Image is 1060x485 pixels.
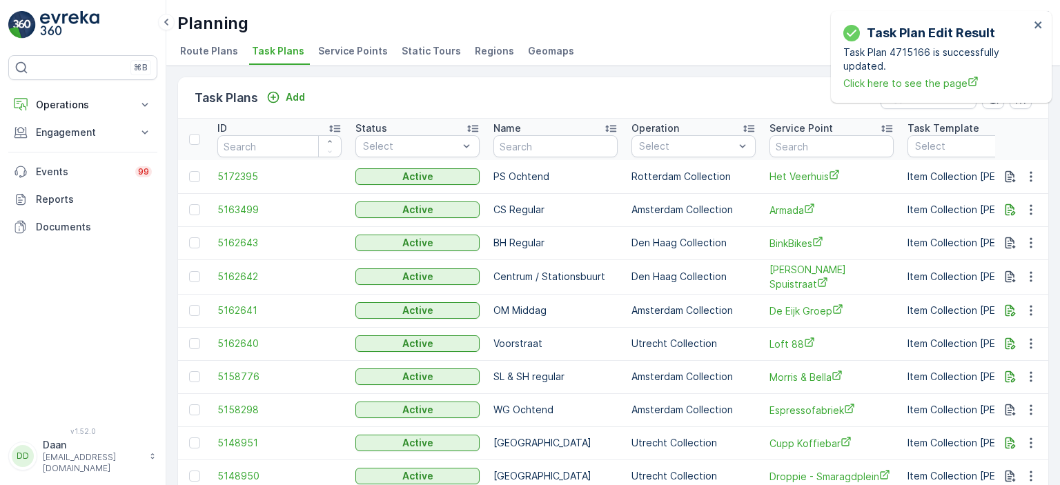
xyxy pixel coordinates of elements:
p: Active [402,270,433,284]
p: Documents [36,220,152,234]
a: Droppie - Smaragdplein [769,469,894,484]
button: DDDaan[EMAIL_ADDRESS][DOMAIN_NAME] [8,438,157,474]
p: Item Collection [PERSON_NAME] [907,236,1057,250]
a: Click here to see the page [843,76,1030,90]
p: Amsterdam Collection [631,403,756,417]
button: Active [355,468,480,484]
div: DD [12,445,34,467]
a: Het Veerhuis [769,169,894,184]
p: Item Collection [PERSON_NAME] [907,469,1057,483]
a: 5162641 [217,304,342,317]
p: Active [402,337,433,350]
p: Active [402,170,433,184]
span: Espressofabriek [769,403,894,417]
p: Voorstraat [493,337,618,350]
button: Active [355,268,480,285]
p: Active [402,436,433,450]
p: Centrum / Stationsbuurt [493,270,618,284]
p: Active [402,203,433,217]
span: 5162640 [217,337,342,350]
p: 99 [138,166,149,177]
p: [EMAIL_ADDRESS][DOMAIN_NAME] [43,452,142,474]
span: De Eijk Groep [769,304,894,318]
p: Engagement [36,126,130,139]
p: Den Haag Collection [631,270,756,284]
input: Search [493,135,618,157]
div: Toggle Row Selected [189,305,200,316]
p: Amsterdam Collection [631,370,756,384]
p: Item Collection [PERSON_NAME] [907,370,1057,384]
span: Regions [475,44,514,58]
div: Toggle Row Selected [189,271,200,282]
img: logo_light-DOdMpM7g.png [40,11,99,39]
button: Add [261,89,311,106]
p: Rotterdam Collection [631,170,756,184]
span: Morris & Bella [769,370,894,384]
p: ID [217,121,227,135]
p: Task Plans [195,88,258,108]
div: Toggle Row Selected [189,171,200,182]
span: 5163499 [217,203,342,217]
a: Reports [8,186,157,213]
p: Utrecht Collection [631,337,756,350]
p: Item Collection [PERSON_NAME] [907,436,1057,450]
button: Active [355,435,480,451]
img: logo [8,11,36,39]
a: 5162643 [217,236,342,250]
p: ⌘B [134,62,148,73]
p: Active [402,370,433,384]
input: Search [769,135,894,157]
p: Daan [43,438,142,452]
p: Item Collection [PERSON_NAME] [907,337,1057,350]
button: Active [355,201,480,218]
p: Events [36,165,127,179]
p: Item Collection [PERSON_NAME] [907,270,1057,284]
p: [GEOGRAPHIC_DATA] [493,469,618,483]
span: Service Points [318,44,388,58]
p: Amsterdam Collection [631,304,756,317]
span: Task Plans [252,44,304,58]
a: 5158298 [217,403,342,417]
p: PS Ochtend [493,170,618,184]
p: WG Ochtend [493,403,618,417]
div: Toggle Row Selected [189,237,200,248]
button: Active [355,235,480,251]
div: Toggle Row Selected [189,437,200,448]
p: Reports [36,192,152,206]
a: Documents [8,213,157,241]
a: BinkBikes [769,236,894,250]
a: 5148950 [217,469,342,483]
a: Bram Ladage Spuistraat [769,263,894,291]
p: Name [493,121,521,135]
div: Toggle Row Selected [189,204,200,215]
p: OM Middag [493,304,618,317]
p: Active [402,304,433,317]
p: Amsterdam Collection [631,203,756,217]
div: Toggle Row Selected [189,471,200,482]
p: Select [363,139,458,153]
p: SL & SH regular [493,370,618,384]
p: [GEOGRAPHIC_DATA] [493,436,618,450]
p: Utrecht Collection [631,469,756,483]
a: 5148951 [217,436,342,450]
span: 5158776 [217,370,342,384]
div: Toggle Row Selected [189,404,200,415]
input: Search [217,135,342,157]
a: Loft 88 [769,337,894,351]
p: CS Regular [493,203,618,217]
button: Active [355,368,480,385]
p: Status [355,121,387,135]
a: Cupp Koffiebar [769,436,894,451]
p: Item Collection [PERSON_NAME] [907,403,1057,417]
p: Task Template [907,121,979,135]
p: Item Collection [PERSON_NAME] [907,304,1057,317]
div: Toggle Row Selected [189,338,200,349]
p: Planning [177,12,248,34]
span: Static Tours [402,44,461,58]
